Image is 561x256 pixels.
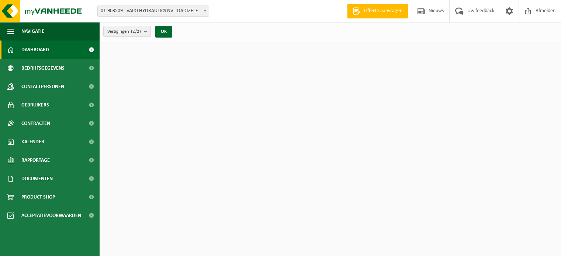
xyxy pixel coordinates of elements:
[21,22,44,41] span: Navigatie
[103,26,151,37] button: Vestigingen(2/2)
[21,96,49,114] span: Gebruikers
[131,29,141,34] count: (2/2)
[155,26,172,38] button: OK
[21,188,55,206] span: Product Shop
[21,41,49,59] span: Dashboard
[362,7,404,15] span: Offerte aanvragen
[21,77,64,96] span: Contactpersonen
[21,151,50,169] span: Rapportage
[107,26,141,37] span: Vestigingen
[98,6,209,16] span: 01-903509 - VAPO HYDRAULICS NV - DADIZELE
[97,6,209,17] span: 01-903509 - VAPO HYDRAULICS NV - DADIZELE
[21,59,65,77] span: Bedrijfsgegevens
[21,114,50,133] span: Contracten
[21,206,81,225] span: Acceptatievoorwaarden
[21,169,53,188] span: Documenten
[21,133,44,151] span: Kalender
[347,4,408,18] a: Offerte aanvragen
[4,240,123,256] iframe: chat widget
